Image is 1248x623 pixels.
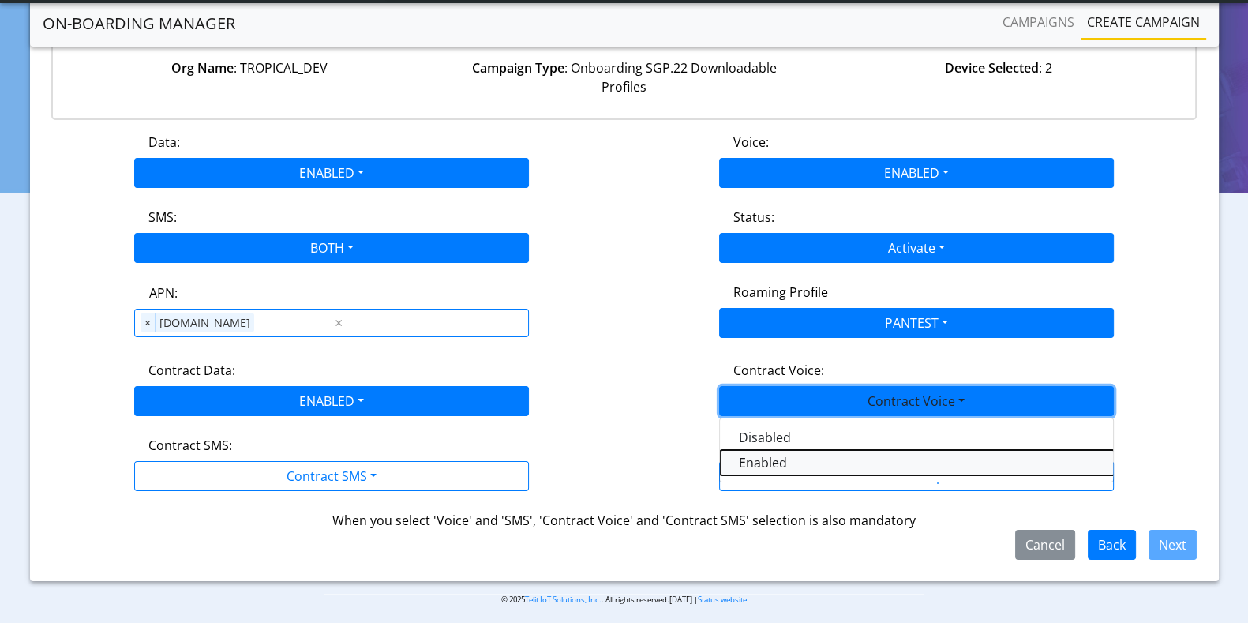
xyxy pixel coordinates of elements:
button: Cancel [1015,530,1075,560]
label: Contract Data: [148,361,235,380]
label: SMS: [148,208,177,227]
label: Status: [733,208,774,227]
button: ENABLED [719,158,1114,188]
button: Contract Voice [719,386,1114,416]
button: Disabled [720,425,1115,450]
a: Create campaign [1081,6,1206,38]
label: Contract Voice: [733,361,824,380]
a: Status website [698,595,747,605]
a: Telit IoT Solutions, Inc. [525,595,602,605]
span: [DOMAIN_NAME] [156,313,254,332]
a: Campaigns [996,6,1081,38]
button: Back [1088,530,1136,560]
button: Contract SMS [134,461,529,491]
button: Next [1149,530,1197,560]
strong: Org Name [171,59,234,77]
button: Enabled [720,450,1115,475]
button: ENABLED [134,386,529,416]
a: On-Boarding Manager [43,8,235,39]
div: : 2 [811,58,1186,96]
span: × [141,313,156,332]
strong: Device Selected [945,59,1039,77]
button: Activate [719,233,1114,263]
button: PANTEST [719,308,1114,338]
label: Contract SMS: [148,436,232,455]
button: ENABLED [134,158,529,188]
label: Data: [148,133,180,152]
p: © 2025 . All rights reserved.[DATE] | [324,594,924,606]
button: BOTH [134,233,529,263]
strong: Campaign Type [472,59,564,77]
div: When you select 'Voice' and 'SMS', 'Contract Voice' and 'Contract SMS' selection is also mandatory [51,511,1197,530]
div: ENABLED [719,418,1114,482]
label: Roaming Profile [733,283,828,302]
label: APN: [149,283,178,302]
label: Voice: [733,133,769,152]
div: : TROPICAL_DEV [62,58,437,96]
span: Clear all [332,313,346,332]
div: : Onboarding SGP.22 Downloadable Profiles [437,58,811,96]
